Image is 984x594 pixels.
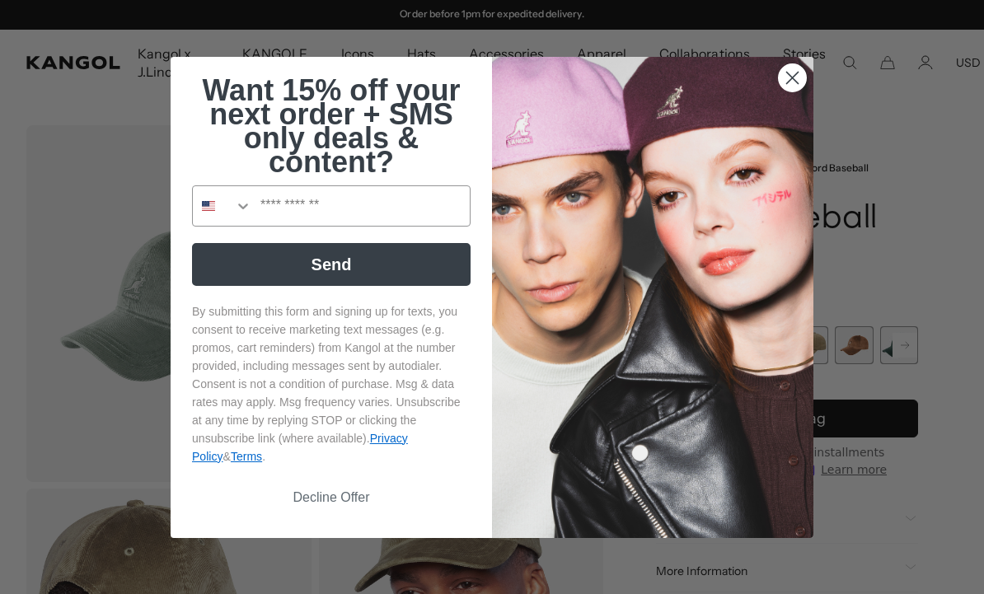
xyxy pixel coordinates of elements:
[492,57,813,538] img: 4fd34567-b031-494e-b820-426212470989.jpeg
[192,482,471,513] button: Decline Offer
[192,302,471,465] p: By submitting this form and signing up for texts, you consent to receive marketing text messages ...
[202,73,460,179] span: Want 15% off your next order + SMS only deals & content?
[252,186,470,226] input: Phone Number
[778,63,807,92] button: Close dialog
[231,450,262,463] a: Terms
[193,186,252,226] button: Search Countries
[202,199,215,213] img: United States
[192,243,471,286] button: Send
